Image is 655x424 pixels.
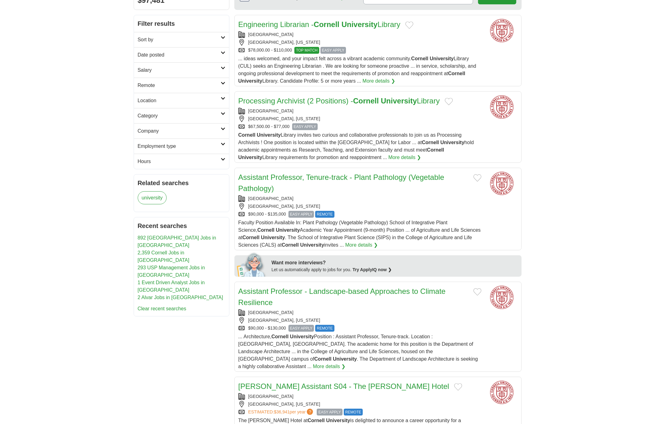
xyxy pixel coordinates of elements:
[237,252,267,277] img: apply-iq-scientist.png
[248,108,294,113] a: [GEOGRAPHIC_DATA]
[448,71,465,76] strong: Cornell
[134,108,229,123] a: Category
[134,78,229,93] a: Remote
[487,286,518,309] img: Cornell University logo
[138,82,221,89] h2: Remote
[345,241,378,249] a: More details ❯
[138,51,221,59] h2: Date posted
[333,356,357,362] strong: University
[134,154,229,169] a: Hours
[138,158,221,165] h2: Hours
[138,295,223,300] a: 2 Alvar Jobs in [GEOGRAPHIC_DATA]
[271,334,288,339] strong: Cornell
[282,242,299,248] strong: Cornell
[138,112,221,120] h2: Category
[134,62,229,78] a: Salary
[315,325,334,332] span: REMOTE
[248,409,315,416] a: ESTIMATED:$36,941per year?
[362,77,395,85] a: More details ❯
[138,250,190,263] a: 2,359 Cornell Jobs in [GEOGRAPHIC_DATA]
[134,32,229,47] a: Sort by
[411,56,428,61] strong: Cornell
[138,36,221,43] h2: Sort by
[342,20,378,29] strong: University
[238,382,449,390] a: [PERSON_NAME] Assistant S04 - The [PERSON_NAME] Hotel
[138,280,205,293] a: 1 Event Driven Analyst Jobs in [GEOGRAPHIC_DATA]
[313,363,346,370] a: More details ❯
[138,265,205,278] a: 293 USP Management Jobs in [GEOGRAPHIC_DATA]
[257,132,281,138] strong: University
[487,19,518,42] img: Cornell University logo
[276,227,300,233] strong: University
[381,97,417,105] strong: University
[238,78,262,84] strong: University
[430,56,454,61] strong: University
[487,381,518,404] img: Cornell University logo
[138,66,221,74] h2: Salary
[248,310,294,315] a: [GEOGRAPHIC_DATA]
[307,409,313,415] span: ?
[238,116,482,122] div: [GEOGRAPHIC_DATA], [US_STATE]
[238,287,446,307] a: Assistant Professor - Landscape-based Approaches to Climate Resilience
[138,97,221,104] h2: Location
[388,154,421,161] a: More details ❯
[238,173,445,193] a: Assistant Professor, Tenure-track - Plant Pathology (Vegetable Pathology)
[134,15,229,32] h2: Filter results
[238,56,476,84] span: ... ideas welcomed, and your impact felt across a vibrant academic community. Library (CUL) seeks...
[261,235,285,240] strong: University
[473,174,482,182] button: Add to favorite jobs
[272,259,518,267] div: Want more interviews?
[138,191,167,204] a: university
[321,47,346,54] span: EASY APPLY
[134,123,229,139] a: Company
[134,93,229,108] a: Location
[238,47,482,54] div: $78,000.00 - $110,000
[274,409,290,414] span: $36,941
[138,143,221,150] h2: Employment type
[292,123,318,130] span: EASY APPLY
[238,334,478,369] span: ... Architecture, Position : Assistant Professor, Tenure-track. Location : [GEOGRAPHIC_DATA], [GE...
[242,235,260,240] strong: Cornell
[326,418,350,423] strong: University
[315,211,334,218] span: REMOTE
[138,178,225,188] h2: Related searches
[238,220,481,248] span: Faculty Position Available In: Plant Pathology (Vegetable Pathology) School of Integrative Plant ...
[138,235,216,248] a: 892 [GEOGRAPHIC_DATA] Jobs in [GEOGRAPHIC_DATA]
[238,132,474,160] span: Library invites two curious and collaborative professionals to join us as Processing Archivists !...
[290,334,314,339] strong: University
[314,356,331,362] strong: Cornell
[248,32,294,37] a: [GEOGRAPHIC_DATA]
[487,95,518,119] img: Cornell University logo
[300,242,324,248] strong: University
[445,98,453,105] button: Add to favorite jobs
[487,172,518,195] img: Cornell University logo
[238,155,262,160] strong: University
[248,394,294,399] a: [GEOGRAPHIC_DATA]
[441,140,464,145] strong: University
[238,203,482,210] div: [GEOGRAPHIC_DATA], [US_STATE]
[248,196,294,201] a: [GEOGRAPHIC_DATA]
[344,409,363,416] span: REMOTE
[134,139,229,154] a: Employment type
[422,140,439,145] strong: Cornell
[317,409,342,416] span: EASY APPLY
[138,221,225,230] h2: Recent searches
[238,211,482,218] div: $90,000 - $135,000
[238,325,482,332] div: $90,000 - $130,000
[238,317,482,324] div: [GEOGRAPHIC_DATA], [US_STATE]
[314,20,339,29] strong: Cornell
[454,383,462,391] button: Add to favorite jobs
[257,227,274,233] strong: Cornell
[238,132,256,138] strong: Cornell
[473,288,482,296] button: Add to favorite jobs
[294,47,319,54] span: TOP MATCH
[238,123,482,130] div: $67,500.00 - $77,000
[238,401,482,408] div: [GEOGRAPHIC_DATA], [US_STATE]
[288,211,314,218] span: EASY APPLY
[238,97,440,105] a: Processing Archivist (2 Positions) -Cornell UniversityLibrary
[238,39,482,46] div: [GEOGRAPHIC_DATA], [US_STATE]
[353,267,392,272] a: Try ApplyIQ now ❯
[427,147,444,153] strong: Cornell
[138,127,221,135] h2: Company
[272,267,518,273] div: Let us automatically apply to jobs for you.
